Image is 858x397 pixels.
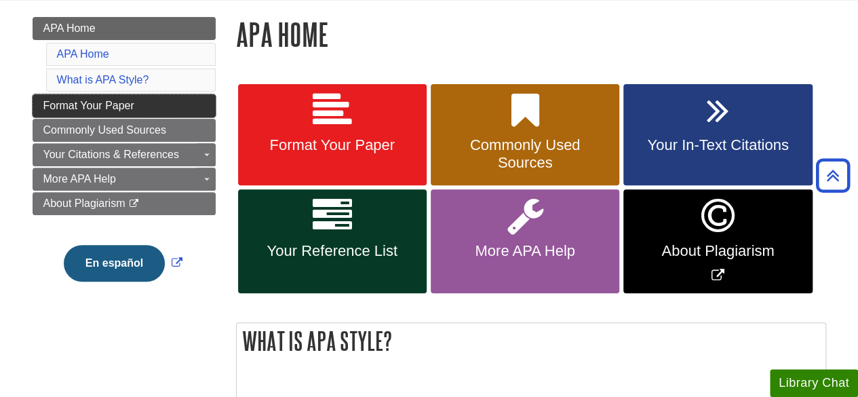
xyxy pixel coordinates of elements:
[633,136,802,154] span: Your In-Text Citations
[33,168,216,191] a: More APA Help
[33,119,216,142] a: Commonly Used Sources
[33,17,216,40] a: APA Home
[33,17,216,305] div: Guide Page Menu
[43,124,166,136] span: Commonly Used Sources
[33,192,216,215] a: About Plagiarism
[57,74,149,86] a: What is APA Style?
[43,149,179,160] span: Your Citations & References
[128,200,140,208] i: This link opens in a new window
[441,242,609,260] span: More APA Help
[60,257,186,269] a: Link opens in new window
[57,48,109,60] a: APA Home
[441,136,609,172] span: Commonly Used Sources
[248,242,416,260] span: Your Reference List
[633,242,802,260] span: About Plagiarism
[43,173,116,185] span: More APA Help
[623,189,812,293] a: Link opens in new window
[431,84,619,186] a: Commonly Used Sources
[770,369,858,397] button: Library Chat
[811,166,855,185] a: Back to Top
[238,84,427,186] a: Format Your Paper
[237,323,825,359] h2: What is APA Style?
[33,94,216,117] a: Format Your Paper
[238,189,427,293] a: Your Reference List
[43,100,134,111] span: Format Your Paper
[236,17,826,52] h1: APA Home
[43,22,96,34] span: APA Home
[248,136,416,154] span: Format Your Paper
[43,197,125,209] span: About Plagiarism
[64,245,165,282] button: En español
[33,143,216,166] a: Your Citations & References
[623,84,812,186] a: Your In-Text Citations
[431,189,619,293] a: More APA Help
